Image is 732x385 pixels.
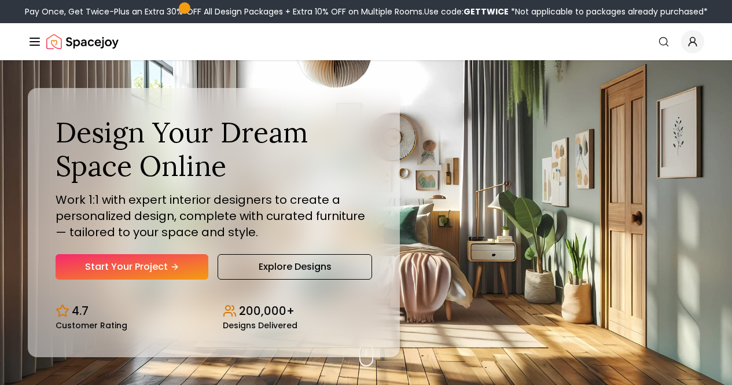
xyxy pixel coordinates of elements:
[218,254,371,280] a: Explore Designs
[56,192,372,240] p: Work 1:1 with expert interior designers to create a personalized design, complete with curated fu...
[56,254,208,280] a: Start Your Project
[56,294,372,329] div: Design stats
[464,6,509,17] b: GETTWICE
[72,303,89,319] p: 4.7
[46,30,119,53] a: Spacejoy
[28,23,704,60] nav: Global
[424,6,509,17] span: Use code:
[25,6,708,17] div: Pay Once, Get Twice-Plus an Extra 30% OFF All Design Packages + Extra 10% OFF on Multiple Rooms.
[239,303,295,319] p: 200,000+
[46,30,119,53] img: Spacejoy Logo
[509,6,708,17] span: *Not applicable to packages already purchased*
[56,321,127,329] small: Customer Rating
[223,321,297,329] small: Designs Delivered
[56,116,372,182] h1: Design Your Dream Space Online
